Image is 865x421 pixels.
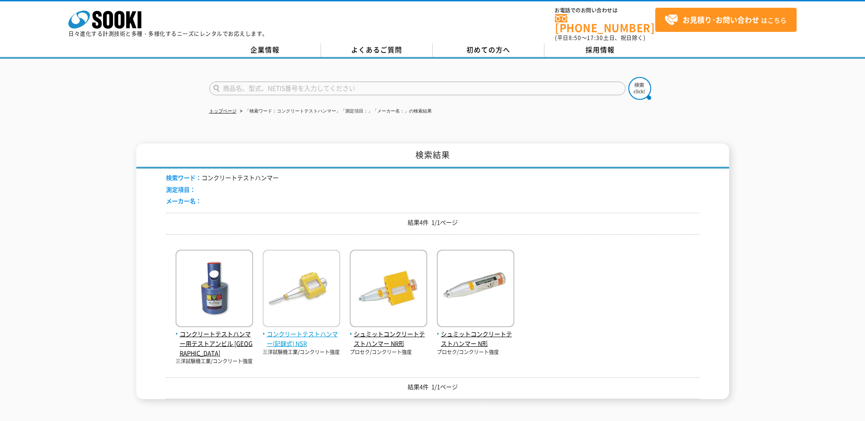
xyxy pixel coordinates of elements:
h1: 検索結果 [136,144,729,169]
span: 測定項目： [166,185,196,194]
li: 「検索ワード：コンクリートテストハンマー」「測定項目：」「メーカー名：」の検索結果 [238,107,432,116]
img: CA [176,250,253,329]
a: [PHONE_NUMBER] [555,14,655,33]
a: お見積り･お問い合わせはこちら [655,8,797,32]
span: お電話でのお問い合わせは [555,8,655,13]
span: メーカー名： [166,196,202,205]
span: 検索ワード： [166,173,202,182]
p: 三洋試験機工業/コンクリート強度 [263,349,340,356]
span: (平日 ～ 土日、祝日除く) [555,34,645,42]
a: シュミットコンクリートテストハンマー NR形 [350,320,427,348]
p: 結果4件 1/1ページ [166,218,699,227]
a: よくあるご質問 [321,43,433,57]
p: 三洋試験機工業/コンクリート強度 [176,358,253,365]
span: シュミットコンクリートテストハンマー NR形 [350,329,427,349]
img: N形 [437,250,514,329]
a: コンクリートテストハンマー(記録式) NSR [263,320,340,348]
p: プロセク/コンクリート強度 [350,349,427,356]
a: コンクリートテストハンマー用テストアンビル [GEOGRAPHIC_DATA] [176,320,253,358]
strong: お見積り･お問い合わせ [683,14,759,25]
p: 結果4件 1/1ページ [166,382,699,392]
span: 8:50 [569,34,581,42]
img: btn_search.png [628,77,651,100]
span: 17:30 [587,34,603,42]
a: 採用情報 [544,43,656,57]
img: NSR [263,250,340,329]
span: コンクリートテストハンマー(記録式) NSR [263,329,340,349]
span: コンクリートテストハンマー用テストアンビル [GEOGRAPHIC_DATA] [176,329,253,358]
a: 初めての方へ [433,43,544,57]
span: はこちら [664,13,787,27]
p: プロセク/コンクリート強度 [437,349,514,356]
span: 初めての方へ [466,45,510,55]
p: 日々進化する計測技術と多種・多様化するニーズにレンタルでお応えします。 [68,31,268,36]
li: コンクリートテストハンマー [166,173,279,183]
a: 企業情報 [209,43,321,57]
span: シュミットコンクリートテストハンマー N形 [437,329,514,349]
a: シュミットコンクリートテストハンマー N形 [437,320,514,348]
img: NR形 [350,250,427,329]
input: 商品名、型式、NETIS番号を入力してください [209,82,626,95]
a: トップページ [209,108,237,113]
